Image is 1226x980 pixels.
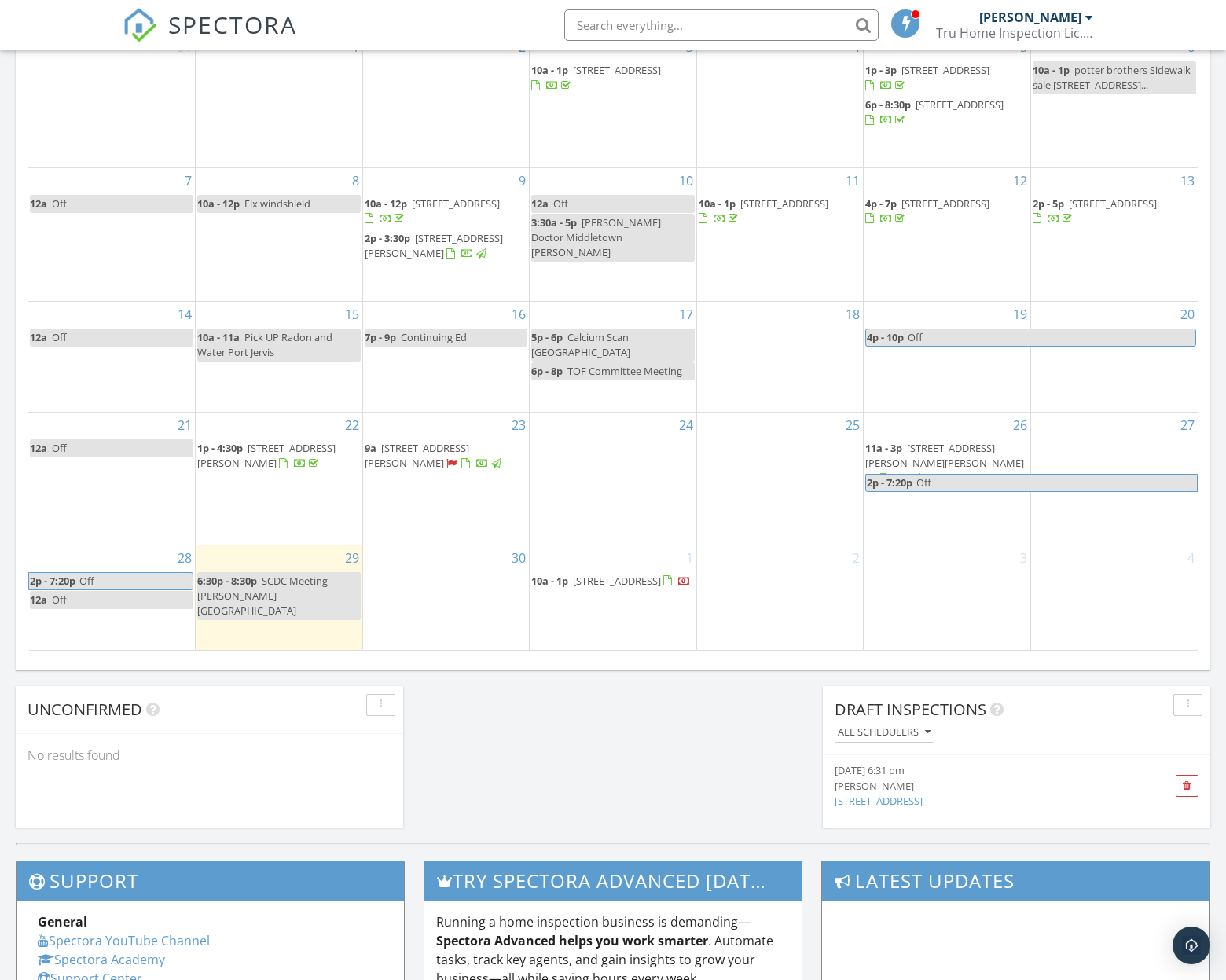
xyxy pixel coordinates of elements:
input: Search everything... [564,9,879,41]
td: Go to September 2, 2025 [362,35,530,167]
span: [STREET_ADDRESS] [573,574,661,588]
span: 12a [30,330,47,344]
span: [STREET_ADDRESS] [901,196,989,211]
td: Go to October 4, 2025 [1030,545,1198,650]
span: [STREET_ADDRESS][PERSON_NAME][PERSON_NAME] [865,441,1024,470]
span: [STREET_ADDRESS][PERSON_NAME] [365,441,469,470]
td: Go to October 3, 2025 [864,545,1031,650]
a: Go to September 8, 2025 [349,168,362,193]
span: Off [52,441,67,455]
span: [STREET_ADDRESS][PERSON_NAME] [365,231,503,260]
span: potter brothers Sidewalk sale [STREET_ADDRESS]... [1033,63,1191,92]
td: Go to September 1, 2025 [196,35,363,167]
a: Go to September 22, 2025 [342,413,362,438]
span: [STREET_ADDRESS] [573,63,661,77]
a: Go to October 2, 2025 [850,545,863,571]
a: 10a - 1p [STREET_ADDRESS] [531,63,661,92]
a: 10a - 12p [STREET_ADDRESS] [365,195,528,229]
h3: Try spectora advanced [DATE] [424,861,802,900]
td: Go to August 31, 2025 [28,35,196,167]
div: [PERSON_NAME] [979,9,1081,25]
a: Go to September 13, 2025 [1177,168,1198,193]
span: Off [79,574,94,588]
a: Go to September 18, 2025 [842,302,863,327]
strong: Spectora Advanced helps you work smarter [436,932,708,949]
span: [STREET_ADDRESS] [901,63,989,77]
a: 10a - 1p [STREET_ADDRESS] [531,61,695,95]
span: 10a - 1p [531,63,568,77]
td: Go to September 19, 2025 [864,301,1031,412]
td: Go to September 30, 2025 [362,545,530,650]
span: 6p - 8p [531,364,563,378]
a: Go to October 1, 2025 [683,545,696,571]
a: [STREET_ADDRESS] [835,794,923,808]
a: 1p - 3p [STREET_ADDRESS] [865,63,989,92]
span: 1p - 4:30p [197,441,243,455]
td: Go to September 5, 2025 [864,35,1031,167]
span: 10a - 11a [197,330,240,344]
span: 10a - 1p [531,574,568,588]
td: Go to September 25, 2025 [696,413,864,545]
td: Go to September 18, 2025 [696,301,864,412]
a: Go to September 9, 2025 [516,168,529,193]
td: Go to September 24, 2025 [530,413,697,545]
td: Go to September 8, 2025 [196,167,363,301]
a: Go to September 30, 2025 [508,545,529,571]
a: 10a - 1p [STREET_ADDRESS] [531,574,691,588]
td: Go to September 11, 2025 [696,167,864,301]
td: Go to September 9, 2025 [362,167,530,301]
img: The Best Home Inspection Software - Spectora [123,8,157,42]
span: Off [52,593,67,607]
a: Go to September 12, 2025 [1010,168,1030,193]
a: 1p - 4:30p [STREET_ADDRESS][PERSON_NAME] [197,439,361,473]
span: TOF Committee Meeting [567,364,682,378]
span: 9a [365,441,376,455]
a: Go to September 15, 2025 [342,302,362,327]
span: [PERSON_NAME] Doctor Middletown [PERSON_NAME] [531,215,661,259]
span: Calcium Scan [GEOGRAPHIC_DATA] [531,330,630,359]
div: [DATE] 6:31 pm [835,763,1138,778]
a: 11a - 3p [STREET_ADDRESS][PERSON_NAME][PERSON_NAME] [865,439,1029,489]
span: 10a - 1p [1033,63,1070,77]
a: 4p - 7p [STREET_ADDRESS] [865,195,1029,229]
span: Off [553,196,568,211]
a: 2p - 5p [STREET_ADDRESS] [1033,196,1157,226]
strong: General [38,913,87,930]
span: [STREET_ADDRESS] [916,97,1004,112]
a: 2p - 3:30p [STREET_ADDRESS][PERSON_NAME] [365,229,528,263]
span: Off [916,475,931,490]
a: 4p - 7p [STREET_ADDRESS] [865,196,989,226]
a: Spectora Academy [38,951,165,968]
td: Go to September 21, 2025 [28,413,196,545]
div: [PERSON_NAME] [835,779,1138,794]
span: Continuing Ed [401,330,467,344]
div: No results found [16,734,403,776]
a: Go to September 7, 2025 [182,168,195,193]
span: 10a - 12p [197,196,240,211]
a: Go to September 28, 2025 [174,545,195,571]
a: 11a - 3p [STREET_ADDRESS][PERSON_NAME][PERSON_NAME] [865,441,1024,485]
span: 10a - 12p [365,196,407,211]
a: Go to October 3, 2025 [1017,545,1030,571]
a: 2p - 5p [STREET_ADDRESS] [1033,195,1196,229]
td: Go to September 29, 2025 [196,545,363,650]
td: Go to September 20, 2025 [1030,301,1198,412]
td: Go to September 16, 2025 [362,301,530,412]
a: [DATE] 9:51 am [PERSON_NAME] [STREET_ADDRESS][PERSON_NAME] [835,825,1138,871]
td: Go to September 27, 2025 [1030,413,1198,545]
span: [STREET_ADDRESS] [740,196,828,211]
a: 2p - 3:30p [STREET_ADDRESS][PERSON_NAME] [365,231,503,260]
a: Go to September 27, 2025 [1177,413,1198,438]
span: 2p - 7:20p [29,573,76,589]
button: All schedulers [835,722,934,743]
div: All schedulers [838,727,931,738]
span: 10a - 1p [699,196,736,211]
td: Go to September 26, 2025 [864,413,1031,545]
td: Go to September 13, 2025 [1030,167,1198,301]
span: Off [908,330,923,344]
a: Go to September 25, 2025 [842,413,863,438]
span: 12a [30,593,47,607]
span: Off [52,330,67,344]
a: [DATE] 6:31 pm [PERSON_NAME] [STREET_ADDRESS] [835,763,1138,809]
td: Go to October 2, 2025 [696,545,864,650]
